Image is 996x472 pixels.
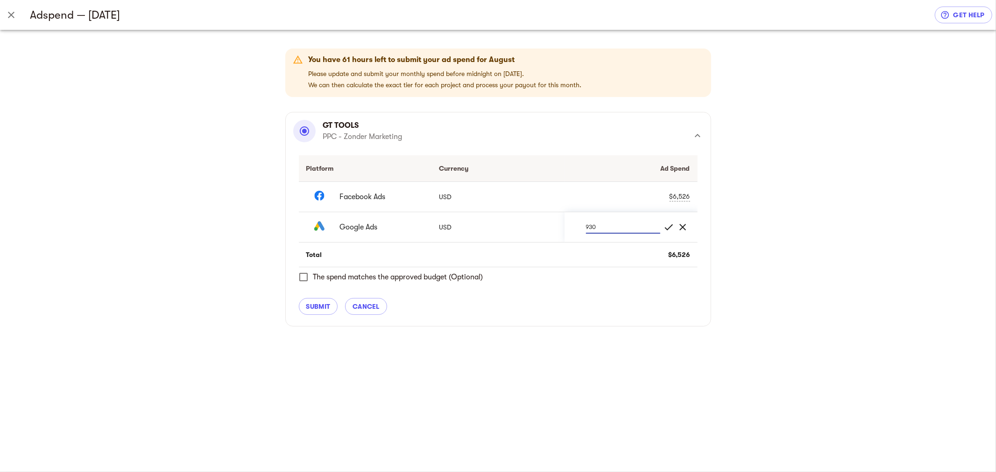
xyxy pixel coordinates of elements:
[293,120,703,152] div: GT ToolsPPC - Zonder Marketing
[942,9,985,21] span: get help
[299,243,432,267] td: Total
[664,222,675,233] span: check
[345,298,387,315] button: cancel
[565,243,698,267] td: $6,526
[306,163,424,174] div: Platform
[572,163,690,174] div: Ad Spend
[431,212,565,242] td: USD
[353,301,380,312] span: cancel
[678,222,689,233] span: clear
[309,51,582,94] div: Please update and submit your monthly spend before midnight on [DATE]. We can then calculate the ...
[30,7,935,22] h5: Adspend — [DATE]
[309,54,582,65] div: You have 61 hours left to submit your ad spend for August
[676,220,690,234] button: Cancel
[323,120,403,131] p: GT Tools
[299,298,338,315] button: submit
[439,163,557,174] div: Currency
[323,131,403,142] p: PPC - Zonder Marketing
[662,220,676,234] button: Save
[313,271,483,283] span: The spend matches the approved budget (Optional)
[670,192,690,201] div: $6,526
[935,7,992,23] a: get help
[586,220,660,233] input: Ad Spend
[829,365,996,472] iframe: Chat Widget
[306,301,331,312] span: submit
[340,191,417,202] span: Facebook Ads
[340,222,417,233] span: Google Ads
[431,181,565,212] td: USD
